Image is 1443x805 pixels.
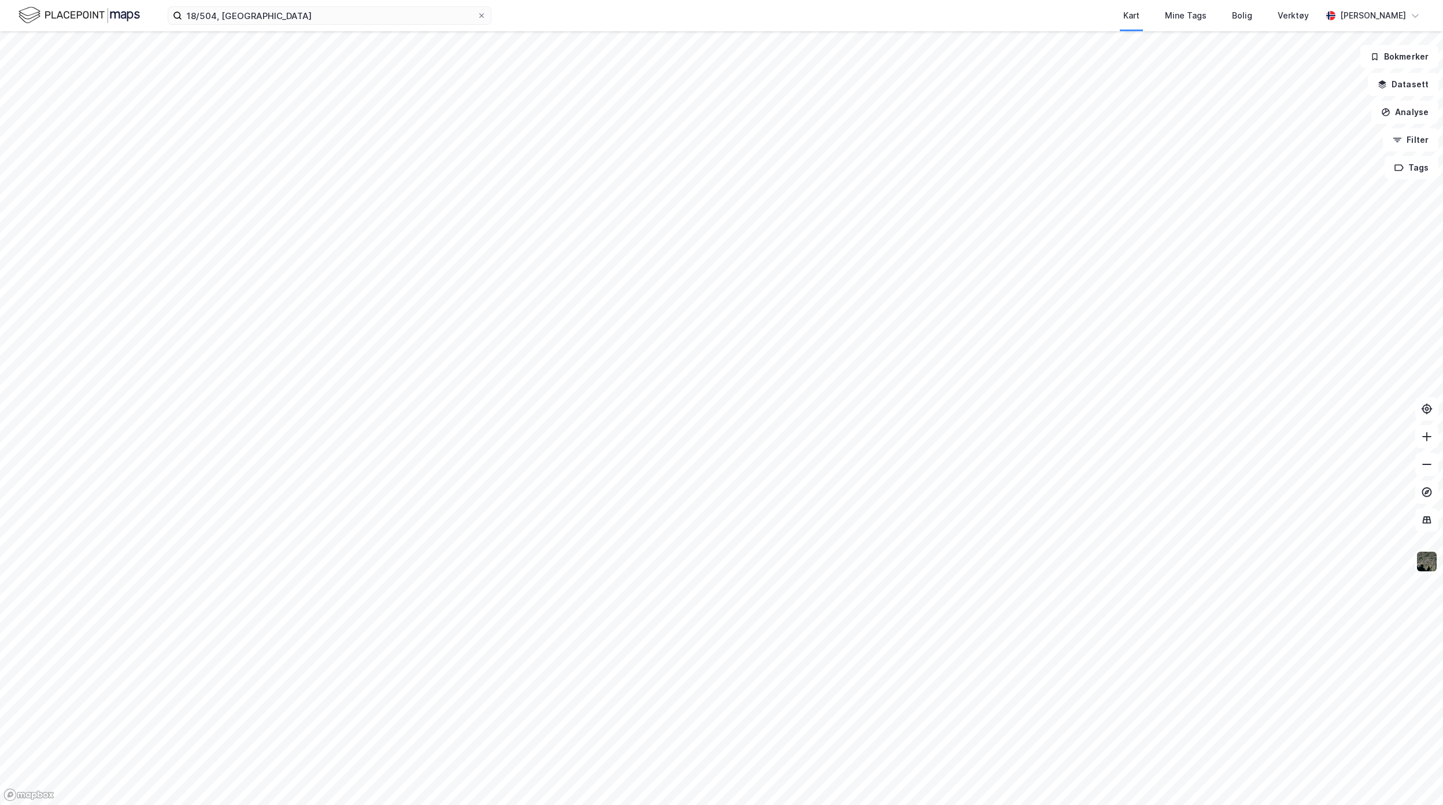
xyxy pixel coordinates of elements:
[1123,9,1139,23] div: Kart
[1165,9,1207,23] div: Mine Tags
[1340,9,1406,23] div: [PERSON_NAME]
[182,7,477,24] input: Søk på adresse, matrikkel, gårdeiere, leietakere eller personer
[1278,9,1309,23] div: Verktøy
[1360,45,1438,68] button: Bokmerker
[1385,156,1438,179] button: Tags
[1368,73,1438,96] button: Datasett
[3,788,54,802] a: Mapbox homepage
[1371,101,1438,124] button: Analyse
[1416,551,1438,573] img: 9k=
[1232,9,1252,23] div: Bolig
[1385,749,1443,805] iframe: Chat Widget
[1385,749,1443,805] div: Kontrollprogram for chat
[1383,128,1438,152] button: Filter
[18,5,140,25] img: logo.f888ab2527a4732fd821a326f86c7f29.svg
